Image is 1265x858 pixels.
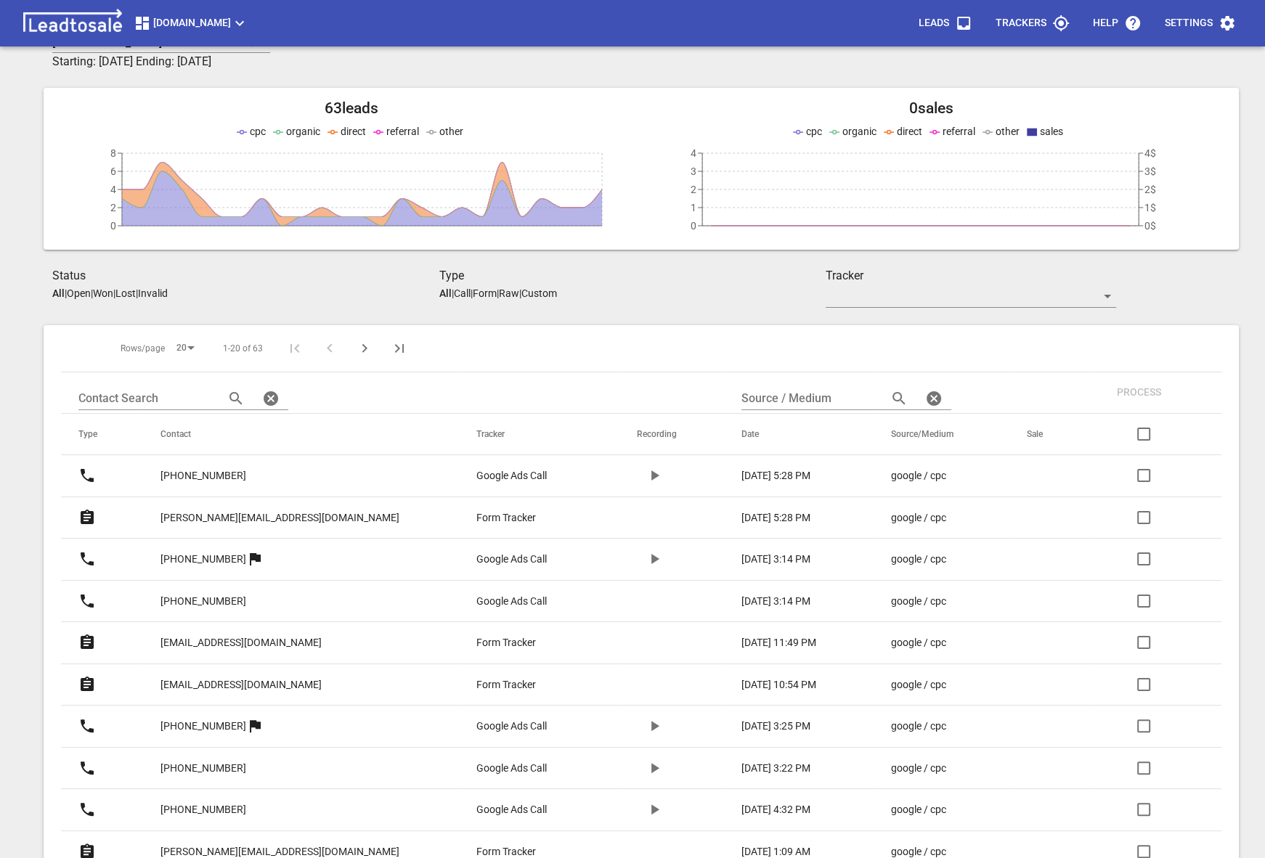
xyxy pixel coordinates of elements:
span: | [519,287,521,299]
p: Lost [115,287,136,299]
a: [DATE] 10:54 PM [741,677,833,692]
p: Google Ads Call [476,802,547,817]
p: google / cpc [891,468,946,483]
p: [DATE] 3:14 PM [741,594,810,609]
p: Won [93,287,113,299]
tspan: 4 [110,184,116,195]
p: [PHONE_NUMBER] [160,761,246,776]
a: [PHONE_NUMBER] [160,792,246,828]
tspan: 3 [691,166,696,177]
span: cpc [250,126,266,137]
svg: Form [78,676,96,693]
p: Google Ads Call [476,719,547,734]
tspan: 0 [691,220,696,232]
a: [PHONE_NUMBER] [160,458,246,494]
span: organic [842,126,876,137]
a: [DATE] 3:14 PM [741,552,833,567]
aside: All [439,287,452,299]
span: | [497,287,499,299]
p: google / cpc [891,510,946,526]
span: organic [286,126,320,137]
svg: Call [78,467,96,484]
tspan: 4$ [1144,147,1156,159]
p: [DATE] 3:14 PM [741,552,810,567]
svg: More than one lead from this user [246,550,264,568]
a: google / cpc [891,510,969,526]
p: [EMAIL_ADDRESS][DOMAIN_NAME] [160,635,322,650]
span: | [452,287,454,299]
th: Source/Medium [874,414,1009,455]
svg: Call [78,550,96,568]
p: [DATE] 3:25 PM [741,719,810,734]
svg: Form [78,509,96,526]
h3: Type [439,267,826,285]
h2: 63 leads [61,99,641,118]
a: [PHONE_NUMBER] [160,542,246,577]
a: google / cpc [891,552,969,567]
a: google / cpc [891,802,969,817]
p: Help [1093,16,1118,30]
a: google / cpc [891,719,969,734]
p: Form Tracker [476,677,536,692]
button: [DOMAIN_NAME] [128,9,254,38]
tspan: 4 [691,147,696,159]
tspan: 2 [691,184,696,195]
svg: Call [78,759,96,777]
p: google / cpc [891,719,946,734]
p: Form Tracker [476,510,536,526]
a: [PERSON_NAME][EMAIL_ADDRESS][DOMAIN_NAME] [160,500,399,536]
p: Open [67,287,91,299]
a: [DATE] 4:32 PM [741,802,833,817]
a: google / cpc [891,594,969,609]
tspan: 0 [110,220,116,232]
p: Google Ads Call [476,761,547,776]
span: | [65,287,67,299]
th: Date [724,414,874,455]
p: [DATE] 5:28 PM [741,510,810,526]
p: [DATE] 5:28 PM [741,468,810,483]
span: sales [1040,126,1063,137]
p: [DATE] 11:49 PM [741,635,816,650]
p: google / cpc [891,802,946,817]
p: Google Ads Call [476,594,547,609]
aside: All [52,287,65,299]
span: [DOMAIN_NAME] [134,15,248,32]
p: [PHONE_NUMBER] [160,719,246,734]
span: Rows/page [121,343,165,355]
p: Form Tracker [476,635,536,650]
span: cpc [806,126,822,137]
tspan: 1 [691,202,696,213]
a: Google Ads Call [476,594,579,609]
span: other [439,126,463,137]
a: [DATE] 5:28 PM [741,468,833,483]
p: Form [473,287,497,299]
p: google / cpc [891,761,946,776]
p: Google Ads Call [476,552,547,567]
p: google / cpc [891,594,946,609]
p: [DATE] 4:32 PM [741,802,810,817]
p: [DATE] 10:54 PM [741,677,816,692]
a: [PHONE_NUMBER] [160,708,246,744]
a: [DATE] 5:28 PM [741,510,833,526]
th: Type [61,414,143,455]
a: google / cpc [891,761,969,776]
th: Recording [619,414,724,455]
svg: Form [78,634,96,651]
a: [PHONE_NUMBER] [160,751,246,786]
p: [PERSON_NAME][EMAIL_ADDRESS][DOMAIN_NAME] [160,510,399,526]
span: other [996,126,1020,137]
th: Tracker [459,414,619,455]
p: Invalid [138,287,168,299]
p: google / cpc [891,635,946,650]
a: google / cpc [891,635,969,650]
p: Settings [1165,16,1213,30]
tspan: 0$ [1144,220,1156,232]
h3: Tracker [826,267,1116,285]
p: Google Ads Call [476,468,547,483]
a: Form Tracker [476,510,579,526]
span: direct [897,126,922,137]
h2: 0 sales [641,99,1221,118]
a: [PHONE_NUMBER] [160,584,246,619]
tspan: 1$ [1144,202,1156,213]
div: 20 [171,338,200,358]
